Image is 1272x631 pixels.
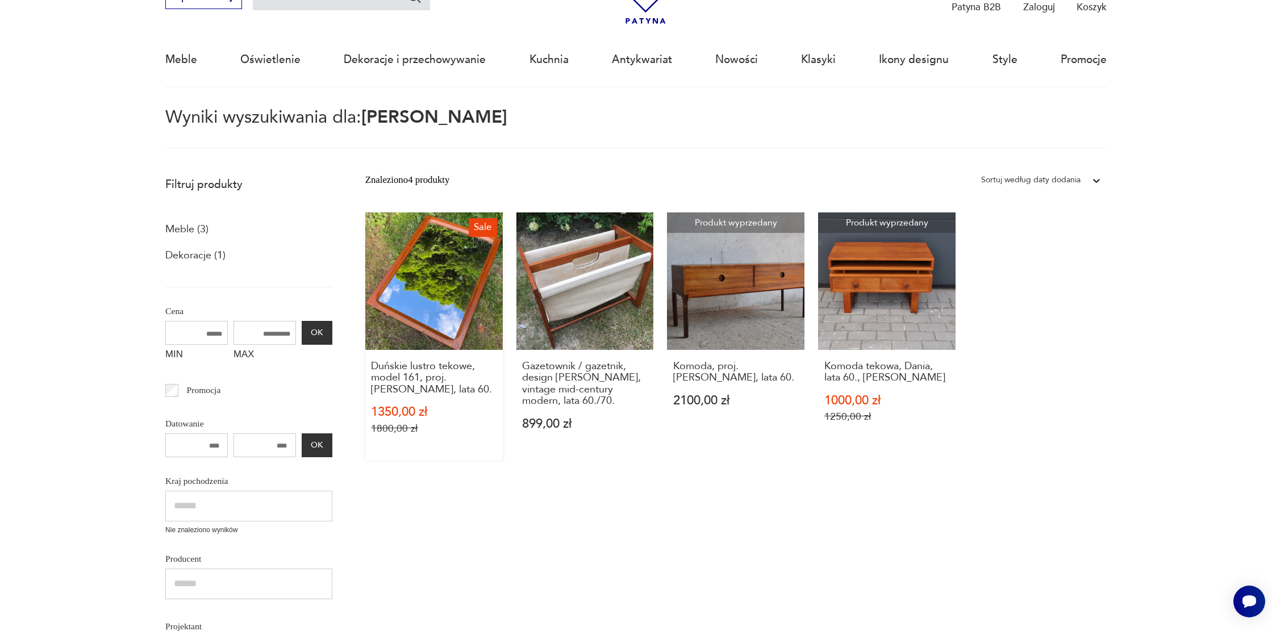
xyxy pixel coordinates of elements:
a: Ikony designu [879,34,949,86]
p: Koszyk [1077,1,1107,14]
p: 1000,00 zł [824,395,949,407]
a: Style [992,34,1017,86]
a: Meble (3) [165,220,208,239]
a: Produkt wyprzedanyKomoda, proj. Aksel Kjersgaard, lata 60.Komoda, proj. [PERSON_NAME], lata 60.21... [667,212,804,461]
p: Cena [165,304,332,319]
p: Filtruj produkty [165,177,332,192]
a: Dekoracje (1) [165,246,226,265]
label: MAX [233,345,296,366]
span: [PERSON_NAME] [361,105,507,129]
h3: Duńskie lustro tekowe, model 161, proj. [PERSON_NAME], lata 60. [371,361,496,395]
p: 1350,00 zł [371,406,496,418]
p: Zaloguj [1023,1,1055,14]
p: Producent [165,551,332,566]
a: Produkt wyprzedanyKomoda tekowa, Dania, lata 60., Aksel KjersgaardKomoda tekowa, Dania, lata 60.,... [818,212,956,461]
h3: Komoda, proj. [PERSON_NAME], lata 60. [673,361,798,384]
a: Nowości [715,34,758,86]
p: 1800,00 zł [371,423,496,434]
p: Wyniki wyszukiwania dla: [165,109,1107,148]
a: SaleDuńskie lustro tekowe, model 161, proj. Aksel Kjersgaard, lata 60.Duńskie lustro tekowe, mode... [365,212,503,461]
button: OK [302,321,332,345]
div: Sortuj według daty dodania [981,173,1081,187]
p: Kraj pochodzenia [165,474,332,488]
p: Patyna B2B [952,1,1001,14]
h3: Gazetownik / gazetnik, design [PERSON_NAME], vintage mid-century modern, lata 60./70. [522,361,647,407]
p: 899,00 zł [522,418,647,430]
div: Znaleziono 4 produkty [365,173,450,187]
button: OK [302,433,332,457]
p: Datowanie [165,416,332,431]
p: 2100,00 zł [673,395,798,407]
a: Antykwariat [612,34,672,86]
p: Promocja [187,383,221,398]
h3: Komoda tekowa, Dania, lata 60., [PERSON_NAME] [824,361,949,384]
a: Promocje [1061,34,1107,86]
p: 1250,00 zł [824,411,949,423]
a: Gazetownik / gazetnik, design Aksel Kjersgaard, vintage mid-century modern, lata 60./70.Gazetowni... [516,212,654,461]
a: Meble [165,34,197,86]
a: Klasyki [801,34,836,86]
a: Kuchnia [529,34,569,86]
p: Nie znaleziono wyników [165,525,332,536]
a: Oświetlenie [240,34,301,86]
label: MIN [165,345,228,366]
iframe: Smartsupp widget button [1233,586,1265,617]
a: Dekoracje i przechowywanie [344,34,486,86]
